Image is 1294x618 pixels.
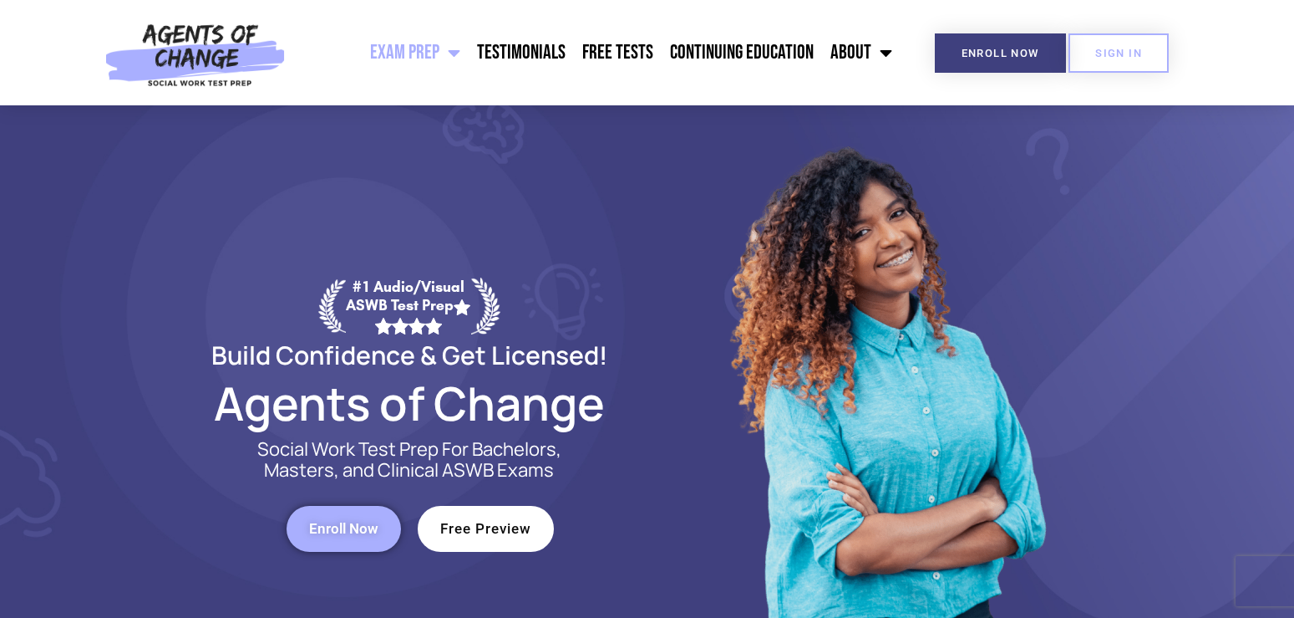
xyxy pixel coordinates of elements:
a: Exam Prep [362,32,469,74]
a: Free Preview [418,506,554,552]
a: About [822,32,901,74]
a: Enroll Now [287,506,401,552]
span: Enroll Now [309,522,378,536]
p: Social Work Test Prep For Bachelors, Masters, and Clinical ASWB Exams [238,439,581,481]
span: Free Preview [440,522,531,536]
a: Continuing Education [662,32,822,74]
h2: Build Confidence & Get Licensed! [171,343,647,367]
a: Testimonials [469,32,574,74]
span: Enroll Now [962,48,1039,59]
div: #1 Audio/Visual ASWB Test Prep [346,278,471,334]
a: SIGN IN [1068,33,1169,73]
h2: Agents of Change [171,384,647,422]
nav: Menu [294,32,900,74]
a: Enroll Now [935,33,1066,73]
a: Free Tests [574,32,662,74]
span: SIGN IN [1095,48,1142,59]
